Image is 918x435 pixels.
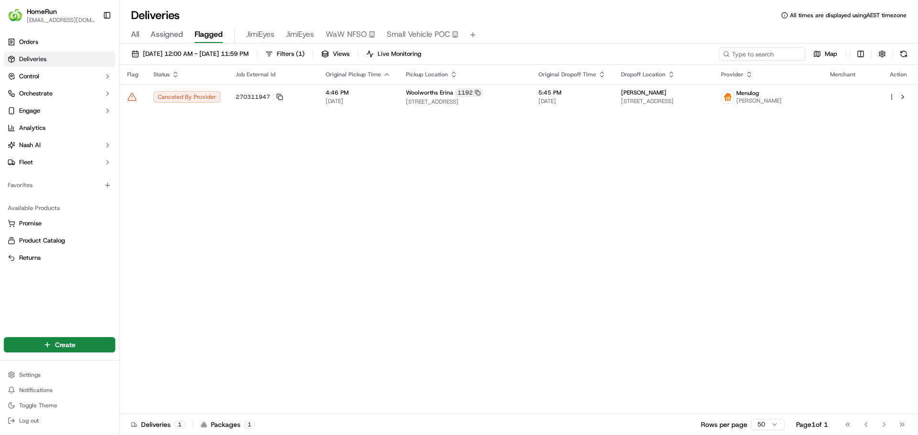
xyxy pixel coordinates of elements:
button: Toggle Theme [4,399,115,412]
span: Views [333,50,350,58]
span: Product Catalog [19,236,65,245]
button: Notifications [4,383,115,397]
span: All times are displayed using AEST timezone [790,11,907,19]
span: JimiEyes [246,29,274,40]
div: 1 [175,420,185,429]
button: Create [4,337,115,352]
a: Product Catalog [8,236,111,245]
div: Favorites [4,178,115,193]
button: Product Catalog [4,233,115,248]
button: Log out [4,414,115,427]
a: Orders [4,34,115,50]
button: Orchestrate [4,86,115,101]
span: Merchant [830,71,855,78]
span: Toggle Theme [19,402,57,409]
span: Control [19,72,39,81]
span: Flagged [195,29,223,40]
span: [PERSON_NAME] [736,97,782,105]
span: Live Monitoring [378,50,421,58]
span: Settings [19,371,41,379]
span: Small Vehicle POC [387,29,450,40]
span: Pickup Location [406,71,448,78]
span: Nash AI [19,141,41,149]
button: Control [4,69,115,84]
button: Engage [4,103,115,118]
div: Page 1 of 1 [796,420,828,429]
button: 270311947 [236,93,283,101]
span: Orders [19,38,38,46]
h1: Deliveries [131,8,180,23]
img: justeat_logo.png [721,91,734,103]
span: [STREET_ADDRESS] [621,97,705,105]
span: Original Pickup Time [326,71,381,78]
a: Deliveries [4,52,115,67]
span: Menulog [736,89,759,97]
span: Assigned [151,29,183,40]
span: [PERSON_NAME] [621,89,667,96]
button: Returns [4,250,115,265]
button: Fleet [4,155,115,170]
span: [STREET_ADDRESS] [406,98,523,106]
span: Analytics [19,124,45,132]
button: Refresh [897,47,910,61]
button: Settings [4,368,115,382]
button: Promise [4,216,115,231]
p: Rows per page [701,420,747,429]
span: All [131,29,139,40]
span: Log out [19,417,39,424]
span: Promise [19,219,42,228]
button: HomeRun [27,7,57,16]
button: Views [317,47,354,61]
span: [DATE] [326,97,391,105]
img: HomeRun [8,8,23,23]
span: Original Dropoff Time [538,71,596,78]
button: Filters(1) [261,47,309,61]
span: 270311947 [236,93,270,101]
div: 1 [244,420,255,429]
span: JimiEyes [286,29,314,40]
span: Map [825,50,837,58]
span: Notifications [19,386,53,394]
button: [EMAIL_ADDRESS][DOMAIN_NAME] [27,16,95,24]
button: HomeRunHomeRun[EMAIL_ADDRESS][DOMAIN_NAME] [4,4,99,27]
div: 1192 [455,88,483,97]
button: Live Monitoring [362,47,426,61]
div: Deliveries [131,420,185,429]
span: Status [153,71,170,78]
button: Map [809,47,841,61]
span: ( 1 ) [296,50,305,58]
span: Orchestrate [19,89,53,98]
span: Engage [19,106,40,115]
button: [DATE] 12:00 AM - [DATE] 11:59 PM [127,47,253,61]
span: [DATE] [538,97,606,105]
span: 5:45 PM [538,89,606,96]
span: 4:46 PM [326,89,391,96]
span: Dropoff Location [621,71,666,78]
span: Woolworths Erina [406,89,453,96]
span: Fleet [19,158,33,167]
a: Returns [8,254,111,262]
input: Type to search [719,47,805,61]
div: Action [888,71,908,78]
span: Returns [19,254,41,262]
button: Nash AI [4,138,115,153]
span: Job External Id [236,71,275,78]
a: Analytics [4,120,115,136]
a: Promise [8,219,111,228]
span: Create [55,340,76,350]
span: Provider [721,71,743,78]
div: Available Products [4,201,115,216]
span: Deliveries [19,55,46,64]
div: Packages [201,420,255,429]
span: Flag [127,71,138,78]
span: Filters [277,50,305,58]
span: WaW NFSO [326,29,367,40]
span: [DATE] 12:00 AM - [DATE] 11:59 PM [143,50,249,58]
